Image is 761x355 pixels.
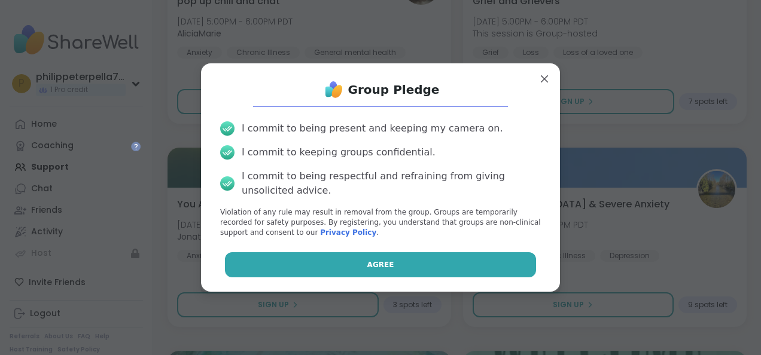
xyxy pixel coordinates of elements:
[242,169,541,198] div: I commit to being respectful and refraining from giving unsolicited advice.
[242,121,503,136] div: I commit to being present and keeping my camera on.
[131,142,141,151] iframe: Spotlight
[322,78,346,102] img: ShareWell Logo
[320,228,376,237] a: Privacy Policy
[225,252,537,277] button: Agree
[220,207,541,237] p: Violation of any rule may result in removal from the group. Groups are temporarily recorded for s...
[242,145,436,160] div: I commit to keeping groups confidential.
[348,81,440,98] h1: Group Pledge
[367,259,394,270] span: Agree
